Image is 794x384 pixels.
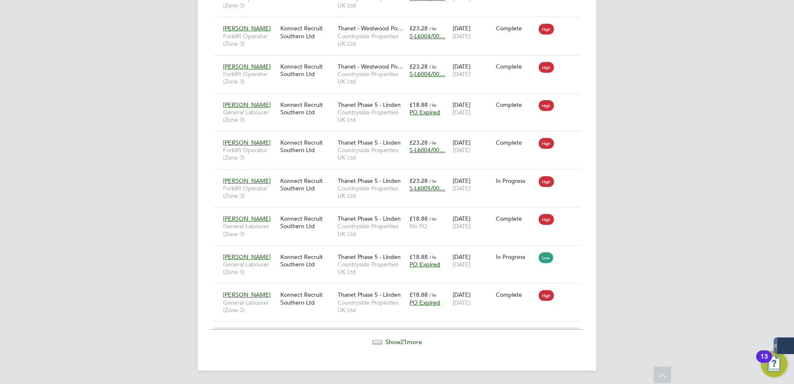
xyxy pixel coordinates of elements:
[278,211,336,234] div: Konnect Recruit Southern Ltd
[278,249,336,272] div: Konnect Recruit Southern Ltd
[496,25,535,32] div: Complete
[451,211,494,234] div: [DATE]
[409,299,440,306] span: PO Expired
[451,59,494,82] div: [DATE]
[223,215,271,222] span: [PERSON_NAME]
[221,249,580,256] a: [PERSON_NAME]General Labourer (Zone 3)Konnect Recruit Southern LtdThanet Phase 5 - LindenCountrys...
[496,101,535,108] div: Complete
[221,20,580,27] a: [PERSON_NAME]Forklift Operator (Zone 3)Konnect Recruit Southern LtdThanet - Westwood Po…Countrysi...
[451,135,494,158] div: [DATE]
[221,210,580,217] a: [PERSON_NAME]General Labourer (Zone 3)Konnect Recruit Southern LtdThanet Phase 5 - LindenCountrys...
[223,291,271,298] span: [PERSON_NAME]
[278,287,336,310] div: Konnect Recruit Southern Ltd
[223,222,276,237] span: General Labourer (Zone 3)
[223,101,271,108] span: [PERSON_NAME]
[223,70,276,85] span: Forklift Operator (Zone 3)
[223,253,271,261] span: [PERSON_NAME]
[223,261,276,276] span: General Labourer (Zone 3)
[221,134,580,141] a: [PERSON_NAME]Forklift Operator (Zone 3)Konnect Recruit Southern LtdThanet Phase 5 - LindenCountry...
[385,338,422,346] span: Show more
[338,146,405,161] span: Countryside Properties UK Ltd
[338,63,403,70] span: Thanet - Westwood Po…
[429,178,436,184] span: / hr
[338,299,405,314] span: Countryside Properties UK Ltd
[409,146,445,154] span: S-L6004/00…
[453,261,471,268] span: [DATE]
[223,177,271,185] span: [PERSON_NAME]
[429,102,436,108] span: / hr
[278,173,336,196] div: Konnect Recruit Southern Ltd
[278,97,336,120] div: Konnect Recruit Southern Ltd
[338,222,405,237] span: Countryside Properties UK Ltd
[409,177,428,185] span: £23.28
[338,70,405,85] span: Countryside Properties UK Ltd
[451,97,494,120] div: [DATE]
[409,32,445,40] span: S-L6004/00…
[539,62,554,73] span: High
[223,108,276,123] span: General Labourer (Zone 3)
[429,216,436,222] span: / hr
[539,290,554,301] span: High
[221,96,580,103] a: [PERSON_NAME]General Labourer (Zone 3)Konnect Recruit Southern LtdThanet Phase 5 - LindenCountrys...
[451,173,494,196] div: [DATE]
[223,139,271,146] span: [PERSON_NAME]
[338,32,405,47] span: Countryside Properties UK Ltd
[496,63,535,70] div: Complete
[453,146,471,154] span: [DATE]
[409,63,428,70] span: £23.28
[338,139,401,146] span: Thanet Phase 5 - Linden
[221,286,580,293] a: [PERSON_NAME]General Labourer (Zone 3)Konnect Recruit Southern LtdThanet Phase 5 - LindenCountrys...
[429,292,436,298] span: / hr
[223,299,276,314] span: General Labourer (Zone 3)
[453,185,471,192] span: [DATE]
[539,24,554,34] span: High
[221,58,580,65] a: [PERSON_NAME]Forklift Operator (Zone 3)Konnect Recruit Southern LtdThanet - Westwood Po…Countrysi...
[539,214,554,225] span: High
[338,177,401,185] span: Thanet Phase 5 - Linden
[453,108,471,116] span: [DATE]
[278,59,336,82] div: Konnect Recruit Southern Ltd
[451,287,494,310] div: [DATE]
[429,25,436,32] span: / hr
[539,138,554,149] span: High
[409,25,428,32] span: £23.28
[400,338,407,346] span: 21
[409,261,440,268] span: PO Expired
[496,215,535,222] div: Complete
[539,252,553,263] span: Low
[409,139,428,146] span: £23.28
[453,299,471,306] span: [DATE]
[223,146,276,161] span: Forklift Operator (Zone 3)
[409,108,440,116] span: PO Expired
[338,253,401,261] span: Thanet Phase 5 - Linden
[223,25,271,32] span: [PERSON_NAME]
[453,32,471,40] span: [DATE]
[338,108,405,123] span: Countryside Properties UK Ltd
[409,101,428,108] span: £18.88
[539,176,554,187] span: High
[496,177,535,185] div: In Progress
[338,261,405,276] span: Countryside Properties UK Ltd
[409,215,428,222] span: £18.88
[409,253,428,261] span: £18.88
[760,357,768,367] div: 13
[223,63,271,70] span: [PERSON_NAME]
[338,101,401,108] span: Thanet Phase 5 - Linden
[429,64,436,70] span: / hr
[409,185,445,192] span: S-L6005/00…
[409,291,428,298] span: £18.88
[223,32,276,47] span: Forklift Operator (Zone 3)
[451,249,494,272] div: [DATE]
[338,185,405,199] span: Countryside Properties UK Ltd
[539,100,554,111] span: High
[338,25,403,32] span: Thanet - Westwood Po…
[221,172,580,180] a: [PERSON_NAME]Forklift Operator (Zone 3)Konnect Recruit Southern LtdThanet Phase 5 - LindenCountry...
[409,222,427,230] span: No PO
[453,222,471,230] span: [DATE]
[429,254,436,260] span: / hr
[338,215,401,222] span: Thanet Phase 5 - Linden
[453,70,471,78] span: [DATE]
[429,140,436,146] span: / hr
[451,20,494,44] div: [DATE]
[278,135,336,158] div: Konnect Recruit Southern Ltd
